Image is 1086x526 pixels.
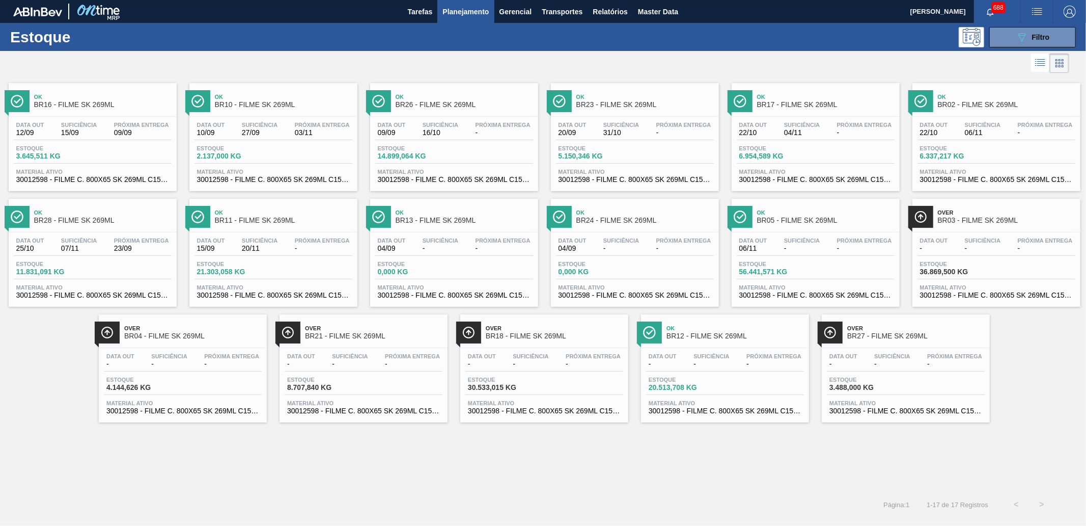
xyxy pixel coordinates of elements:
span: BR23 - FILME SK 269ML [576,101,714,109]
span: Transportes [542,6,582,18]
span: Suficiência [242,238,277,244]
span: 04/11 [784,129,820,137]
img: Ícone [824,326,837,339]
img: Ícone [553,211,566,223]
span: Ok [396,94,533,100]
span: BR16 - FILME SK 269ML [34,101,172,109]
span: Próxima Entrega [385,353,440,359]
span: - [566,360,621,368]
span: Over [124,325,262,331]
span: Próxima Entrega [204,353,259,359]
img: Ícone [643,326,656,339]
span: Data out [739,122,767,128]
span: 30012598 - FILME C. 800X65 SK 269ML C15 429 [197,292,350,299]
span: BR27 - FILME SK 269ML [847,332,985,340]
span: Suficiência [784,238,820,244]
span: 30012598 - FILME C. 800X65 SK 269ML C15 429 [378,176,531,183]
span: Over [938,209,1075,216]
span: 30012598 - FILME C. 800X65 SK 269ML C15 429 [378,292,531,299]
a: ÍconeOkBR16 - FILME SK 269MLData out12/09Suficiência15/09Próxima Entrega09/09Estoque3.645,511 KGM... [1,75,182,191]
span: 20.513,708 KG [649,384,720,391]
span: 1 - 17 de 17 Registros [925,501,988,509]
div: Visão em Cards [1050,54,1069,73]
span: Estoque [287,377,358,383]
span: - [649,360,677,368]
span: - [837,129,892,137]
img: Ícone [372,95,385,108]
a: ÍconeOkBR10 - FILME SK 269MLData out10/09Suficiência27/09Próxima Entrega03/11Estoque2.137,000 KGM... [182,75,363,191]
span: - [468,360,496,368]
span: - [476,129,531,137]
span: 07/11 [61,245,97,252]
span: Ok [215,94,352,100]
span: 22/10 [739,129,767,137]
span: 30012598 - FILME C. 800X65 SK 269ML C15 429 [16,292,169,299]
span: Estoque [468,377,539,383]
h1: Estoque [10,31,165,43]
span: Over [305,325,442,331]
span: Data out [16,238,44,244]
button: Notificações [974,5,1007,19]
span: Over [486,325,623,331]
span: 12/09 [16,129,44,137]
span: 30012598 - FILME C. 800X65 SK 269ML C15 429 [559,292,711,299]
span: Próxima Entrega [295,122,350,128]
span: 30012598 - FILME C. 800X65 SK 269ML C15 429 [559,176,711,183]
span: Material ativo [559,169,711,175]
span: 2.137,000 KG [197,152,268,160]
span: 15/09 [61,129,97,137]
span: Master Data [638,6,678,18]
span: Tarefas [408,6,433,18]
span: 31/10 [603,129,639,137]
img: userActions [1031,6,1043,18]
span: Data out [197,122,225,128]
span: Material ativo [559,284,711,291]
a: ÍconeOkBR12 - FILME SK 269MLData out-Suficiência-Próxima Entrega-Estoque20.513,708 KGMaterial ati... [633,307,814,423]
span: 20/11 [242,245,277,252]
img: Ícone [191,95,204,108]
span: 15/09 [197,245,225,252]
span: Suficiência [784,122,820,128]
span: Data out [16,122,44,128]
span: 30012598 - FILME C. 800X65 SK 269ML C15 429 [197,176,350,183]
span: Estoque [920,261,991,267]
span: BR11 - FILME SK 269ML [215,217,352,224]
span: Próxima Entrega [656,122,711,128]
span: Data out [739,238,767,244]
span: Ok [34,209,172,216]
img: Ícone [191,211,204,223]
span: Página : 1 [883,501,909,509]
span: 30012598 - FILME C. 800X65 SK 269ML C15 429 [920,176,1073,183]
span: Estoque [739,261,811,267]
span: Suficiência [603,238,639,244]
span: 6.954,589 KG [739,152,811,160]
span: Data out [559,122,587,128]
span: Material ativo [468,400,621,406]
span: Suficiência [151,353,187,359]
a: ÍconeOverBR04 - FILME SK 269MLData out-Suficiência-Próxima Entrega-Estoque4.144,626 KGMaterial at... [91,307,272,423]
span: - [965,245,1000,252]
span: Suficiência [423,238,458,244]
span: BR03 - FILME SK 269ML [938,217,1075,224]
span: Material ativo [16,169,169,175]
span: Próxima Entrega [476,238,531,244]
span: BR04 - FILME SK 269ML [124,332,262,340]
span: Material ativo [920,284,1073,291]
img: Ícone [914,211,927,223]
img: Logout [1064,6,1076,18]
span: Ok [396,209,533,216]
span: Próxima Entrega [656,238,711,244]
span: Data out [559,238,587,244]
a: ÍconeOverBR27 - FILME SK 269MLData out-Suficiência-Próxima Entrega-Estoque3.488,000 KGMaterial at... [814,307,995,423]
span: 30012598 - FILME C. 800X65 SK 269ML C15 429 [739,292,892,299]
span: Estoque [559,261,630,267]
span: 30012598 - FILME C. 800X65 SK 269ML C15 429 [468,407,621,415]
span: - [332,360,368,368]
div: Visão em Lista [1031,54,1050,73]
span: BR13 - FILME SK 269ML [396,217,533,224]
a: ÍconeOkBR02 - FILME SK 269MLData out22/10Suficiência06/11Próxima Entrega-Estoque6.337,217 KGMater... [905,75,1085,191]
a: ÍconeOverBR03 - FILME SK 269MLData out-Suficiência-Próxima Entrega-Estoque36.869,500 KGMaterial a... [905,191,1085,307]
a: ÍconeOkBR24 - FILME SK 269MLData out04/09Suficiência-Próxima Entrega-Estoque0,000 KGMaterial ativ... [543,191,724,307]
button: Filtro [989,27,1076,47]
span: Material ativo [739,284,892,291]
